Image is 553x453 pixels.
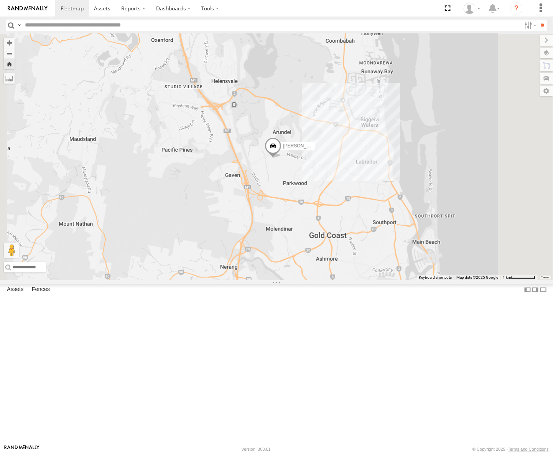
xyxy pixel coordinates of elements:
[541,276,550,279] a: Terms (opens in new tab)
[510,2,523,15] i: ?
[283,143,338,149] span: [PERSON_NAME] - Yellow
[242,447,271,451] div: Version: 308.01
[4,445,39,453] a: Visit our Website
[472,447,549,451] div: © Copyright 2025 -
[456,275,498,279] span: Map data ©2025 Google
[16,20,22,31] label: Search Query
[540,284,547,295] label: Hide Summary Table
[461,3,483,14] div: James Oakden
[500,275,538,280] button: Map scale: 1 km per 59 pixels
[4,38,15,48] button: Zoom in
[508,447,549,451] a: Terms and Conditions
[532,284,539,295] label: Dock Summary Table to the Right
[540,86,553,96] label: Map Settings
[522,20,538,31] label: Search Filter Options
[4,59,15,69] button: Zoom Home
[3,284,27,295] label: Assets
[503,275,511,279] span: 1 km
[4,243,19,258] button: Drag Pegman onto the map to open Street View
[8,6,48,11] img: rand-logo.svg
[28,284,54,295] label: Fences
[4,48,15,59] button: Zoom out
[419,275,452,280] button: Keyboard shortcuts
[524,284,532,295] label: Dock Summary Table to the Left
[4,73,15,84] label: Measure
